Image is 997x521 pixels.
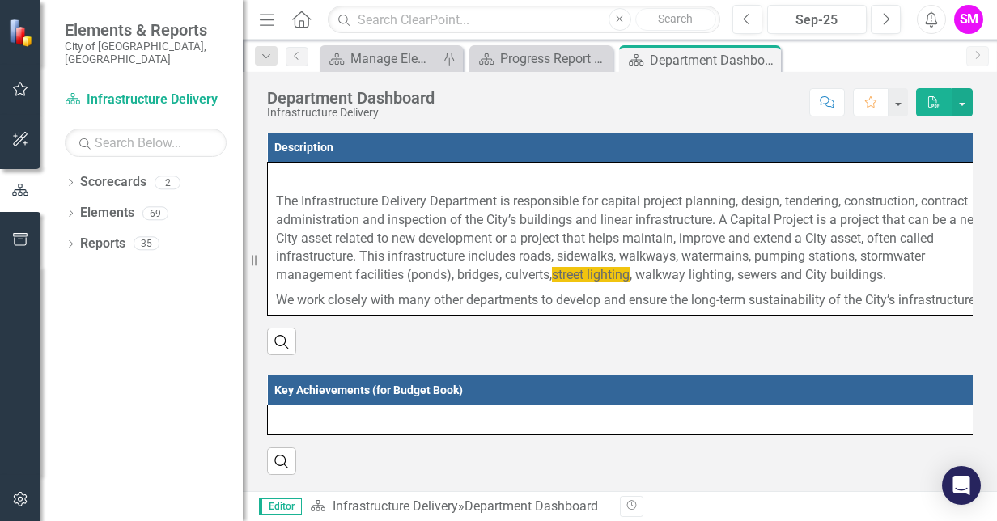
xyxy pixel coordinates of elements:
a: Manage Elements [324,49,439,69]
span: Editor [259,498,302,515]
button: Sep-25 [767,5,867,34]
div: 69 [142,206,168,220]
span: street lighting [552,267,630,282]
a: Progress Report Dashboard [473,49,609,69]
a: Scorecards [80,173,146,192]
img: ClearPoint Strategy [8,19,36,47]
a: Reports [80,235,125,253]
button: Search [635,8,716,31]
span: Elements & Reports [65,20,227,40]
a: Infrastructure Delivery [65,91,227,109]
p: We work closely with many other departments to develop and ensure the long-term sustainability of... [276,288,995,310]
div: Department Dashboard [267,89,435,107]
div: Manage Elements [350,49,439,69]
div: Sep-25 [773,11,861,30]
div: Progress Report Dashboard [500,49,609,69]
a: Elements [80,204,134,222]
input: Search ClearPoint... [328,6,720,34]
div: Department Dashboard [650,50,777,70]
button: SM [954,5,983,34]
input: Search Below... [65,129,227,157]
div: Department Dashboard [465,498,598,514]
div: » [310,498,608,516]
p: The Infrastructure Delivery Department is responsible for capital project planning, design, tende... [276,189,995,288]
div: 35 [134,237,159,251]
a: Infrastructure Delivery [333,498,458,514]
small: City of [GEOGRAPHIC_DATA], [GEOGRAPHIC_DATA] [65,40,227,66]
div: Open Intercom Messenger [942,466,981,505]
span: Search [658,12,693,25]
div: Infrastructure Delivery [267,107,435,119]
div: 2 [155,176,180,189]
